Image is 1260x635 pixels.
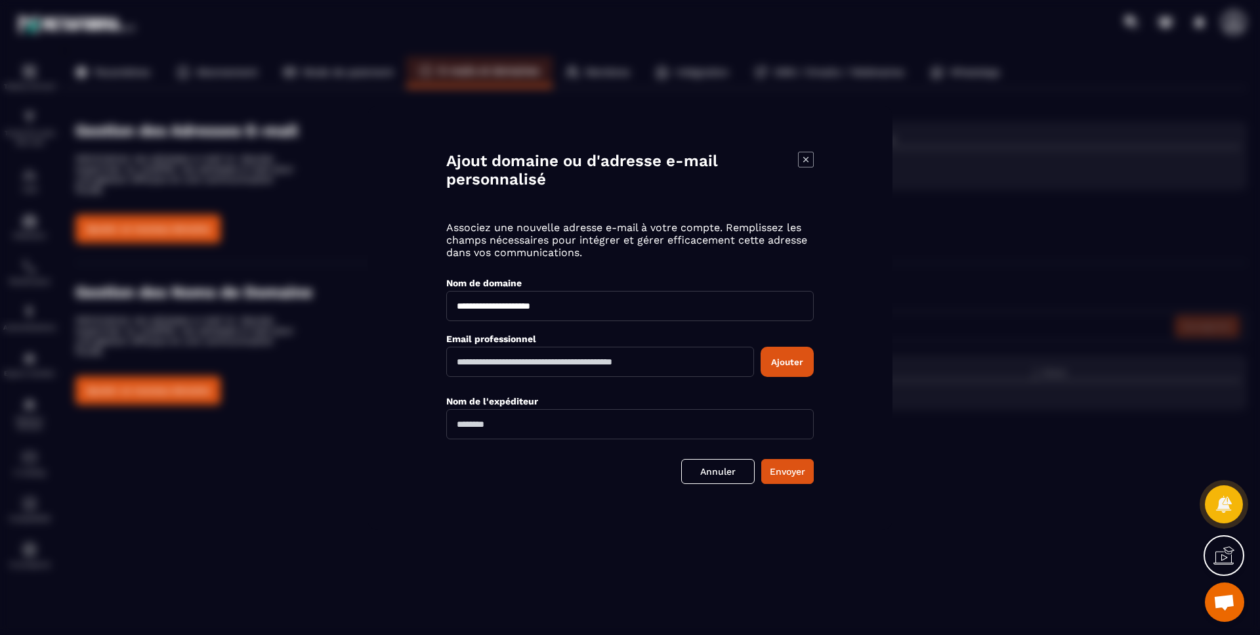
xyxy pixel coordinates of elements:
label: Nom de l'expéditeur [446,396,538,406]
label: Email professionnel [446,334,536,344]
p: Associez une nouvelle adresse e-mail à votre compte. Remplissez les champs nécessaires pour intég... [446,221,814,259]
div: Ouvrir le chat [1205,582,1244,622]
button: Ajouter [761,347,814,377]
label: Nom de domaine [446,278,522,288]
h4: Ajout domaine ou d'adresse e-mail personnalisé [446,152,798,188]
button: Envoyer [761,459,814,484]
a: Annuler [681,459,755,484]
